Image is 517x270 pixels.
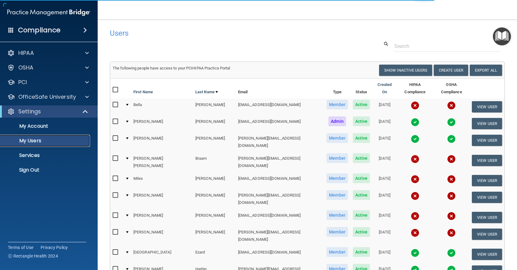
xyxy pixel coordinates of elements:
span: Active [353,173,370,183]
td: [DATE] [372,115,396,132]
img: cross.ca9f0e7f.svg [411,192,419,200]
a: OfficeSafe University [7,93,89,101]
th: HIPAA Compliance [397,79,434,98]
img: tick.e7d51cea.svg [411,249,419,257]
p: HIPAA [18,49,34,57]
td: [PERSON_NAME][EMAIL_ADDRESS][DOMAIN_NAME] [236,132,324,152]
img: tick.e7d51cea.svg [411,135,419,143]
p: My Account [4,123,87,129]
p: PCI [18,79,27,86]
button: View User [472,175,502,186]
td: [DATE] [372,189,396,209]
a: OSHA [7,64,89,71]
td: [PERSON_NAME][EMAIL_ADDRESS][DOMAIN_NAME] [236,152,324,172]
td: [EMAIL_ADDRESS][DOMAIN_NAME] [236,115,324,132]
span: Ⓒ Rectangle Health 2024 [8,253,58,259]
p: OfficeSafe University [18,93,76,101]
td: Braam [193,152,236,172]
a: Created On [375,81,394,96]
td: [DATE] [372,172,396,189]
td: Ezard [193,246,236,263]
td: [PERSON_NAME] [193,98,236,115]
span: Admin [328,116,346,126]
img: cross.ca9f0e7f.svg [447,212,456,220]
td: [PERSON_NAME] [131,132,193,152]
td: [DATE] [372,98,396,115]
td: [DATE] [372,246,396,263]
th: Status [350,79,373,98]
h4: Users [110,29,336,37]
span: Member [327,153,348,163]
td: [DATE] [372,132,396,152]
span: Active [353,210,370,220]
span: Active [353,190,370,200]
a: Settings [7,108,89,115]
td: [PERSON_NAME] [193,189,236,209]
td: [PERSON_NAME][EMAIL_ADDRESS][DOMAIN_NAME] [236,189,324,209]
td: [PERSON_NAME] [193,115,236,132]
span: Active [353,227,370,237]
p: My Users [4,138,87,144]
td: [EMAIL_ADDRESS][DOMAIN_NAME] [236,246,324,263]
td: Bella [131,98,193,115]
td: [PERSON_NAME] [131,115,193,132]
p: Settings [18,108,41,115]
a: Terms of Use [8,244,33,250]
a: Last Name [195,88,218,96]
td: [PERSON_NAME][EMAIL_ADDRESS][DOMAIN_NAME] [236,226,324,246]
a: HIPAA [7,49,89,57]
span: The following people have access to your PCIHIPAA Practice Portal [113,66,230,70]
img: cross.ca9f0e7f.svg [447,192,456,200]
td: [PERSON_NAME] [193,172,236,189]
span: Member [327,133,348,143]
button: Show Inactive Users [379,65,432,76]
img: cross.ca9f0e7f.svg [411,101,419,110]
td: [PERSON_NAME] [131,209,193,226]
span: Member [327,173,348,183]
button: View User [472,249,502,260]
td: [DATE] [372,152,396,172]
img: cross.ca9f0e7f.svg [447,175,456,183]
td: [PERSON_NAME] [131,189,193,209]
th: OSHA Compliance [433,79,469,98]
p: Services [4,152,87,158]
td: [EMAIL_ADDRESS][DOMAIN_NAME] [236,98,324,115]
th: Email [236,79,324,98]
button: View User [472,155,502,166]
td: [PERSON_NAME] [131,226,193,246]
button: View User [472,229,502,240]
td: [DATE] [372,226,396,246]
img: tick.e7d51cea.svg [447,249,456,257]
td: [EMAIL_ADDRESS][DOMAIN_NAME] [236,172,324,189]
button: View User [472,212,502,223]
span: Active [353,116,370,126]
h4: Compliance [18,26,60,34]
button: View User [472,135,502,146]
img: cross.ca9f0e7f.svg [447,155,456,163]
a: PCI [7,79,89,86]
img: tick.e7d51cea.svg [447,135,456,143]
td: [PERSON_NAME] [193,226,236,246]
span: Member [327,190,348,200]
p: Sign Out [4,167,87,173]
span: Member [327,227,348,237]
td: Miles [131,172,193,189]
span: Active [353,100,370,109]
span: Member [327,100,348,109]
img: tick.e7d51cea.svg [411,118,419,126]
p: OSHA [18,64,34,71]
img: cross.ca9f0e7f.svg [411,212,419,220]
td: [DATE] [372,209,396,226]
img: cross.ca9f0e7f.svg [447,101,456,110]
img: tick.e7d51cea.svg [447,118,456,126]
a: Export All [470,65,502,76]
button: Open Resource Center [493,27,511,45]
th: Type [324,79,350,98]
span: Active [353,153,370,163]
a: First Name [133,88,153,96]
img: cross.ca9f0e7f.svg [411,175,419,183]
td: [PERSON_NAME] [193,132,236,152]
td: [GEOGRAPHIC_DATA] [131,246,193,263]
input: Search [394,41,500,52]
td: [PERSON_NAME] [193,209,236,226]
